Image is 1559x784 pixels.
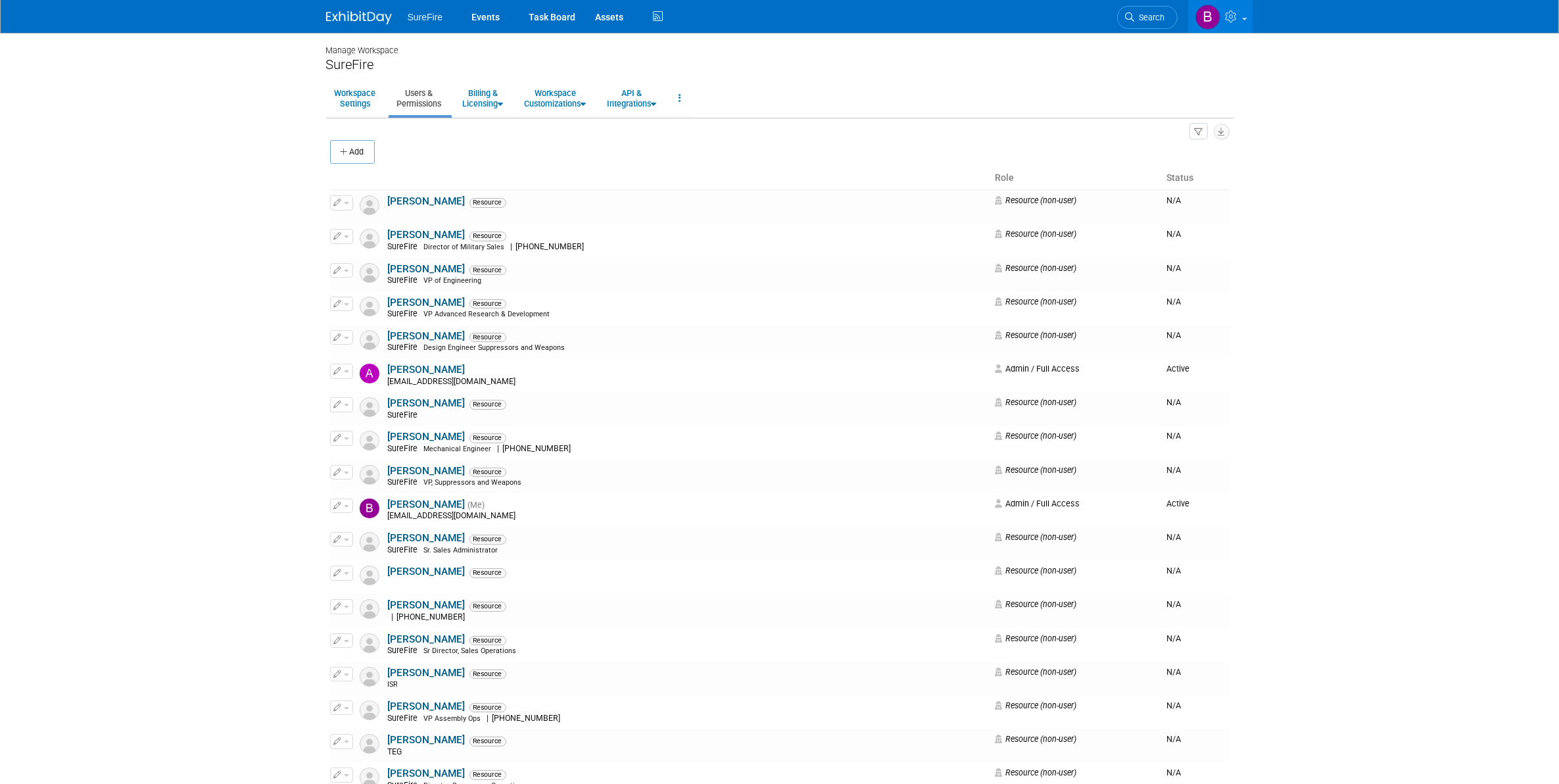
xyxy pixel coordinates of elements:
a: Search [1117,6,1178,29]
span: Resource (non-user) [995,465,1076,475]
span: SureFire [408,12,443,22]
span: Resource [469,737,506,746]
span: SureFire [388,478,422,487]
span: Resource [469,568,506,577]
button: Add [330,140,375,164]
a: [PERSON_NAME] [388,734,466,746]
span: Resource (non-user) [995,768,1076,777]
span: Resource [469,602,506,611]
img: Resource [360,263,379,283]
span: SureFire [388,714,422,723]
span: Resource (non-user) [995,599,1076,609]
a: [PERSON_NAME] [388,667,466,679]
img: Resource [360,431,379,451]
span: N/A [1167,768,1182,777]
span: SureFire [388,242,422,251]
span: Resource (non-user) [995,263,1076,273]
span: Admin / Full Access [995,499,1080,508]
th: Role [990,167,1162,189]
span: Resource (non-user) [995,532,1076,542]
span: VP Assembly Ops [424,714,481,723]
span: N/A [1167,297,1182,306]
a: [PERSON_NAME] [388,195,466,207]
img: Resource [360,734,379,754]
a: [PERSON_NAME] [388,263,466,275]
span: Resource [469,333,506,342]
div: SureFire [326,57,1234,73]
span: N/A [1167,633,1182,643]
a: [PERSON_NAME] [388,599,466,611]
img: Resource [360,229,379,249]
span: Resource (non-user) [995,330,1076,340]
span: N/A [1167,465,1182,475]
span: SureFire [388,343,422,352]
span: Resource [469,433,506,443]
th: Status [1162,167,1230,189]
span: Resource [469,770,506,779]
span: Resource (non-user) [995,734,1076,744]
span: SureFire [388,444,422,453]
span: SureFire [388,309,422,318]
span: Resource [469,232,506,241]
a: [PERSON_NAME] [388,700,466,712]
a: [PERSON_NAME] [388,431,466,443]
a: Users &Permissions [389,82,450,114]
span: Resource [469,703,506,712]
span: Resource [469,198,506,207]
span: N/A [1167,734,1182,744]
span: Resource [469,468,506,477]
div: [EMAIL_ADDRESS][DOMAIN_NAME] [388,377,986,387]
a: [PERSON_NAME] [388,330,466,342]
span: Resource [469,299,506,308]
span: Design Engineer Suppressors and Weapons [424,343,565,352]
a: WorkspaceCustomizations [516,82,595,114]
span: N/A [1167,431,1182,441]
img: Resource [360,633,379,653]
span: N/A [1167,330,1182,340]
span: Active [1167,364,1190,374]
a: [PERSON_NAME] [388,397,466,409]
span: N/A [1167,195,1182,205]
span: [PHONE_NUMBER] [489,714,565,723]
span: Sr. Sales Administrator [424,546,498,554]
a: [PERSON_NAME] [388,566,466,577]
span: | [498,444,500,453]
span: Resource [469,535,506,544]
img: Resource [360,532,379,552]
span: [PHONE_NUMBER] [500,444,575,453]
span: Resource (non-user) [995,566,1076,576]
span: N/A [1167,263,1182,273]
span: Resource (non-user) [995,195,1076,205]
span: Resource (non-user) [995,431,1076,441]
span: Resource [469,670,506,679]
span: N/A [1167,566,1182,576]
span: VP Advanced Research & Development [424,310,550,318]
span: N/A [1167,532,1182,542]
span: (Me) [468,501,485,510]
img: ExhibitDay [326,11,392,24]
span: | [392,612,394,622]
span: TEG [388,747,406,756]
img: Resource [360,599,379,619]
img: Resource [360,330,379,350]
span: Mechanical Engineer [424,445,492,453]
span: SureFire [388,410,422,420]
span: Resource (non-user) [995,397,1076,407]
span: N/A [1167,397,1182,407]
span: N/A [1167,667,1182,677]
a: API &Integrations [599,82,665,114]
span: Resource (non-user) [995,297,1076,306]
img: Bree Yoshikawa [1195,5,1220,30]
span: [PHONE_NUMBER] [394,612,469,622]
img: Resource [360,465,379,485]
span: N/A [1167,700,1182,710]
div: Manage Workspace [326,33,1234,57]
span: VP of Engineering [424,276,482,285]
span: Resource [469,636,506,645]
span: | [487,714,489,723]
img: Resource [360,566,379,585]
a: [PERSON_NAME] [388,633,466,645]
span: [PHONE_NUMBER] [513,242,588,251]
a: [PERSON_NAME] [388,532,466,544]
div: [EMAIL_ADDRESS][DOMAIN_NAME] [388,511,986,522]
